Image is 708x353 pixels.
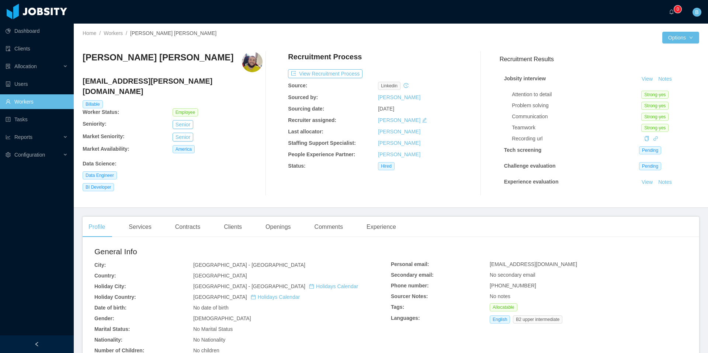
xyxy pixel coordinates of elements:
b: Sourced by: [288,94,318,100]
span: [GEOGRAPHIC_DATA] [193,294,300,300]
button: Optionsicon: down [662,32,699,43]
div: Problem solving [512,102,641,109]
b: Tags: [391,304,404,310]
b: Staffing Support Specialist: [288,140,356,146]
span: No secondary email [490,272,535,278]
a: icon: exportView Recruitment Process [288,71,362,77]
b: Holiday Country: [94,294,136,300]
h4: [EMAIL_ADDRESS][PERSON_NAME][DOMAIN_NAME] [83,76,263,97]
div: Comments [309,217,349,237]
a: [PERSON_NAME] [378,117,420,123]
span: English [490,315,510,324]
span: Strong-yes [641,102,669,110]
b: Holiday City: [94,283,126,289]
a: [PERSON_NAME] [378,151,420,157]
strong: Experience evaluation [504,179,559,185]
div: Profile [83,217,111,237]
div: Recording url [512,135,641,143]
span: Hired [378,162,395,170]
a: View [639,179,655,185]
span: Allocation [14,63,37,69]
b: Gender: [94,315,114,321]
b: People Experience Partner: [288,151,355,157]
strong: Tech screening [504,147,542,153]
h3: [PERSON_NAME] [PERSON_NAME] [83,52,233,63]
span: [PERSON_NAME] [PERSON_NAME] [130,30,216,36]
b: Worker Status: [83,109,119,115]
span: Billable [83,100,103,108]
b: Marital Status: [94,326,130,332]
b: Phone number: [391,283,429,289]
span: [DEMOGRAPHIC_DATA] [193,315,251,321]
a: icon: calendarHolidays Calendar [309,283,358,289]
h2: General Info [94,246,391,258]
strong: Challenge evaluation [504,163,556,169]
i: icon: calendar [251,294,256,300]
button: Notes [655,178,675,187]
i: icon: bell [669,9,674,14]
b: Personal email: [391,261,429,267]
span: No notes [490,293,510,299]
button: Notes [655,195,675,204]
b: Source: [288,83,307,88]
a: icon: calendarHolidays Calendar [251,294,300,300]
div: Copy [644,135,649,143]
span: Configuration [14,152,45,158]
strong: Jobsity interview [504,76,546,81]
b: Sourcer Notes: [391,293,428,299]
b: Seniority: [83,121,107,127]
a: icon: userWorkers [6,94,68,109]
b: City: [94,262,106,268]
span: B [695,8,698,17]
b: Languages: [391,315,420,321]
span: Employee [173,108,198,116]
span: No date of birth [193,305,229,311]
i: icon: copy [644,136,649,141]
div: Clients [218,217,248,237]
span: / [99,30,101,36]
b: Last allocator: [288,129,323,134]
button: Senior [173,120,193,129]
b: Market Availability: [83,146,129,152]
a: icon: auditClients [6,41,68,56]
span: [GEOGRAPHIC_DATA] - [GEOGRAPHIC_DATA] [193,262,305,268]
a: icon: pie-chartDashboard [6,24,68,38]
a: icon: robotUsers [6,77,68,91]
span: Data Engineer [83,171,117,179]
sup: 0 [674,6,681,13]
b: Date of birth: [94,305,126,311]
b: Nationality: [94,337,122,343]
span: No Marital Status [193,326,233,332]
i: icon: edit [422,118,427,123]
span: Reports [14,134,32,140]
i: icon: calendar [309,284,314,289]
button: icon: exportView Recruitment Process [288,69,362,78]
a: [PERSON_NAME] [378,140,420,146]
span: America [173,145,195,153]
b: Market Seniority: [83,133,125,139]
a: icon: link [653,136,658,141]
span: BI Developer [83,183,114,191]
b: Data Science : [83,161,117,167]
a: Workers [104,30,123,36]
div: Contracts [169,217,206,237]
a: Home [83,30,96,36]
span: B2 upper intermediate [513,315,562,324]
a: [PERSON_NAME] [378,129,420,134]
b: Recruiter assigned: [288,117,336,123]
b: Country: [94,273,116,279]
div: Attention to detail [512,91,641,98]
i: icon: line-chart [6,134,11,140]
div: Services [123,217,157,237]
button: Senior [173,133,193,141]
i: icon: link [653,136,658,141]
span: Strong-yes [641,91,669,99]
b: Secondary email: [391,272,434,278]
i: icon: solution [6,64,11,69]
button: Notes [655,75,675,84]
span: Strong-yes [641,124,669,132]
img: da7a5dd7-82d9-4209-9517-52433f5b37d9_6890f49f76149-400w.png [242,52,263,72]
span: [GEOGRAPHIC_DATA] - [GEOGRAPHIC_DATA] [193,283,358,289]
i: icon: history [403,83,409,88]
span: Strong-yes [641,113,669,121]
